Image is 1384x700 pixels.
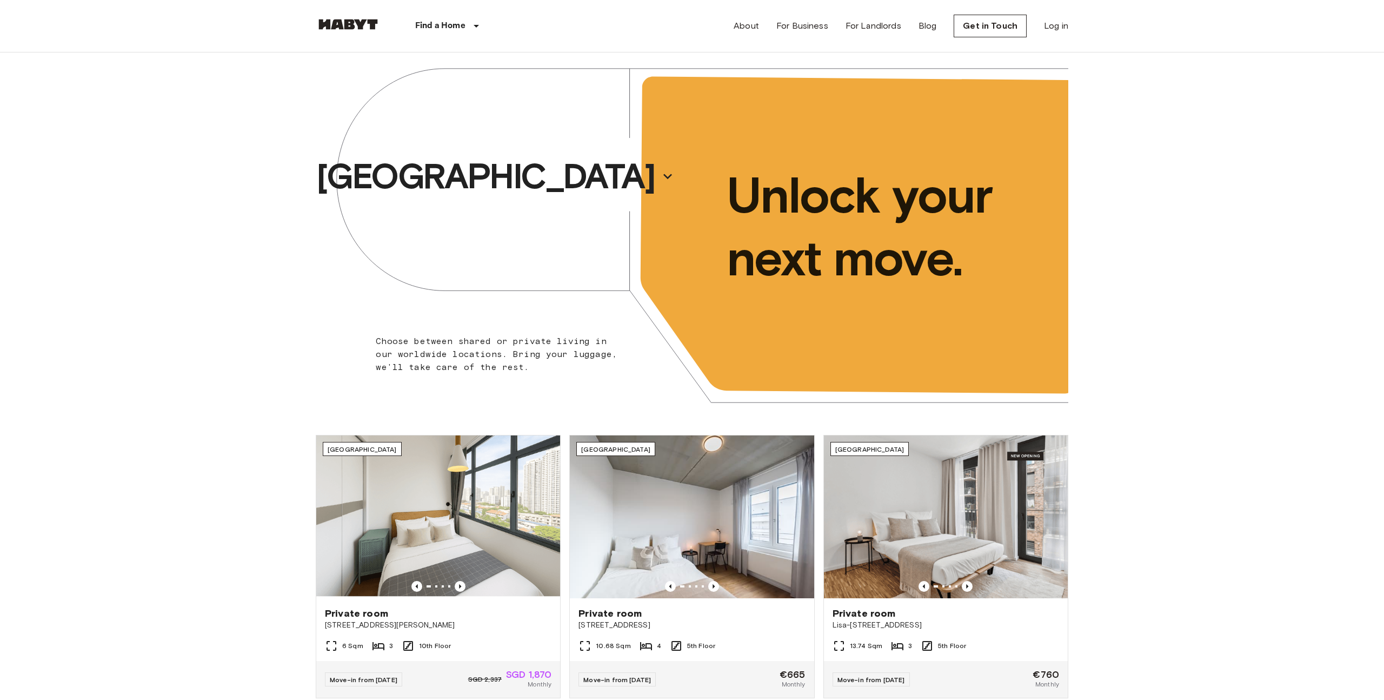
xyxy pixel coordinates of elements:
span: 6 Sqm [342,641,363,651]
span: Move-in from [DATE] [583,676,651,684]
button: Previous image [665,581,676,592]
span: 5th Floor [938,641,966,651]
a: Log in [1044,19,1068,32]
img: Marketing picture of unit SG-01-116-001-02 [316,435,560,598]
img: Marketing picture of unit DE-01-489-505-002 [824,435,1068,598]
span: SGD 1,870 [506,670,551,679]
button: [GEOGRAPHIC_DATA] [312,151,678,201]
span: €665 [780,670,806,679]
button: Previous image [708,581,719,592]
img: Marketing picture of unit DE-04-037-026-03Q [570,435,814,598]
a: Marketing picture of unit DE-01-489-505-002Previous imagePrevious image[GEOGRAPHIC_DATA]Private r... [823,435,1068,698]
p: Choose between shared or private living in our worldwide locations. Bring your luggage, we'll tak... [376,335,624,374]
span: 10th Floor [419,641,451,651]
span: Lisa-[STREET_ADDRESS] [833,620,1059,631]
span: [GEOGRAPHIC_DATA] [328,445,397,453]
span: 3 [908,641,912,651]
button: Previous image [919,581,929,592]
p: Find a Home [415,19,465,32]
span: 5th Floor [687,641,715,651]
p: Unlock your next move. [727,164,1051,289]
span: 3 [389,641,393,651]
span: Private room [578,607,642,620]
span: Monthly [528,679,551,689]
span: [STREET_ADDRESS][PERSON_NAME] [325,620,551,631]
img: Habyt [316,19,381,30]
button: Previous image [962,581,973,592]
span: Private room [325,607,388,620]
span: 4 [657,641,661,651]
a: About [734,19,759,32]
span: €760 [1033,670,1059,679]
span: 10.68 Sqm [596,641,630,651]
a: Blog [919,19,937,32]
a: Get in Touch [954,15,1027,37]
span: [GEOGRAPHIC_DATA] [581,445,650,453]
span: Monthly [782,679,806,689]
span: 13.74 Sqm [850,641,882,651]
span: SGD 2,337 [468,675,502,684]
a: Marketing picture of unit SG-01-116-001-02Previous imagePrevious image[GEOGRAPHIC_DATA]Private ro... [316,435,561,698]
span: [GEOGRAPHIC_DATA] [835,445,904,453]
span: [STREET_ADDRESS] [578,620,805,631]
span: Move-in from [DATE] [837,676,905,684]
a: For Business [776,19,828,32]
a: For Landlords [846,19,901,32]
button: Previous image [455,581,465,592]
button: Previous image [411,581,422,592]
p: [GEOGRAPHIC_DATA] [316,155,655,198]
span: Private room [833,607,896,620]
span: Monthly [1035,679,1059,689]
a: Marketing picture of unit DE-04-037-026-03QPrevious imagePrevious image[GEOGRAPHIC_DATA]Private r... [569,435,814,698]
span: Move-in from [DATE] [330,676,397,684]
